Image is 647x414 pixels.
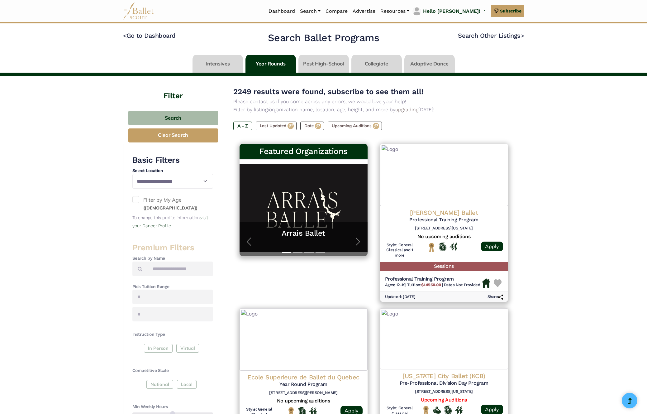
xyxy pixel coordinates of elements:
li: Year Rounds [244,55,297,73]
button: Slide 4 [316,249,325,256]
a: Arrais Ballet [246,229,361,238]
h3: Premium Filters [132,243,213,253]
button: Slide 2 [293,249,302,256]
h4: Competitive Scale [132,368,213,374]
button: Search [128,111,218,125]
img: Heart [494,279,502,287]
h5: Professional Training Program [385,217,503,223]
h6: [STREET_ADDRESS][US_STATE] [385,389,503,394]
h6: Updated: [DATE] [385,294,416,300]
button: Clear Search [128,128,218,142]
code: < [123,31,127,39]
img: Housing Available [482,278,490,288]
p: Hello [PERSON_NAME]! [423,7,480,15]
a: Compare [323,5,350,18]
h5: Sessions [380,262,508,271]
h4: Filter [123,76,223,101]
img: National [428,243,435,252]
h4: Select Location [132,168,213,174]
img: gem.svg [494,7,499,14]
p: Please contact us if you come across any errors, we would love your help! [233,98,514,106]
h3: Featured Organizations [245,146,363,157]
h4: Search by Name [132,255,213,262]
h5: Pre-Professional Division Day Program [385,380,503,387]
h6: Share [488,294,503,300]
img: In Person [450,243,457,251]
small: To change this profile information, [132,215,208,228]
a: Search [297,5,323,18]
span: Ages: 12-19 [385,282,406,287]
h4: Min Weekly Hours [132,404,213,410]
h6: General Classical, Vaganova [385,243,415,258]
label: Last Updated [256,122,297,130]
label: A - Z [233,122,252,130]
button: Slide 3 [304,249,314,256]
small: ([DEMOGRAPHIC_DATA]) [143,205,197,211]
h6: [STREET_ADDRESS][PERSON_NAME] [245,390,363,396]
h5: Year Round Program [245,381,363,388]
h4: [PERSON_NAME] Ballet [385,209,503,217]
a: Upcoming Auditions [421,397,467,403]
h4: Pick Tuition Range [132,284,213,290]
a: upgrading [395,107,418,113]
a: Advertise [350,5,378,18]
button: Slide 1 [282,249,291,256]
a: Subscribe [491,5,524,17]
img: profile picture [412,7,421,16]
h4: [US_STATE] City Ballet (KCB) [385,372,503,380]
a: <Go to Dashboard [123,32,176,39]
h6: [STREET_ADDRESS][US_STATE] [385,226,503,231]
li: Intensives [191,55,244,73]
img: Logo [240,308,368,371]
li: Adaptive Dance [403,55,456,73]
h5: Professional Training Program [385,276,480,282]
li: Collegiate [350,55,403,73]
img: In Person [455,406,463,414]
a: Resources [378,5,412,18]
h2: Search Ballet Programs [268,31,379,45]
input: Search by names... [147,262,213,276]
code: > [521,31,524,39]
h5: No upcoming auditions [385,233,503,240]
h4: Instruction Type [132,331,213,338]
h5: No upcoming auditions [245,398,363,404]
b: $14550.00 [421,282,441,287]
img: Offers Scholarship [439,243,446,251]
a: profile picture Hello [PERSON_NAME]! [412,6,486,16]
a: Apply [481,242,503,251]
a: Dashboard [266,5,297,18]
span: 2249 results were found, subscribe to see them all! [233,87,424,96]
h3: Basic Filters [132,155,213,166]
span: Dates Not Provided [444,282,480,287]
img: Logo [380,144,508,206]
h6: | | [385,282,480,288]
label: Upcoming Auditions [328,122,382,130]
label: Date [300,122,324,130]
a: Search Other Listings> [458,32,524,39]
label: Filter by My Age [132,196,213,212]
h4: Ecole Superieure de Ballet du Quebec [245,373,363,381]
img: Offers Financial Aid [433,407,441,413]
li: Post High-School [297,55,350,73]
a: visit your Dancer Profile [132,215,208,228]
img: Logo [380,308,508,369]
p: Filter by listing/organization name, location, age, height, and more by [DATE]! [233,106,514,114]
span: Tuition: [407,282,442,287]
span: Subscribe [500,7,521,14]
